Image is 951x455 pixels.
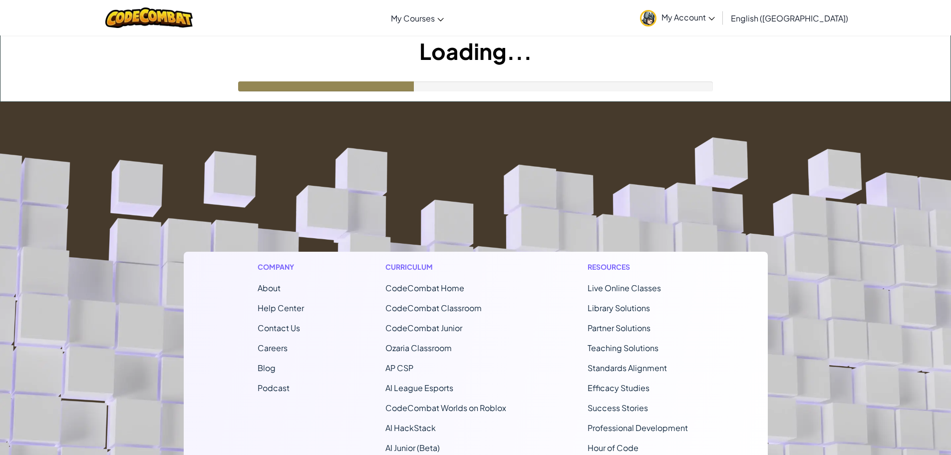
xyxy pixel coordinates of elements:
img: avatar [640,10,656,26]
a: CodeCombat Junior [385,323,462,333]
a: AI HackStack [385,423,436,433]
a: AI Junior (Beta) [385,443,440,453]
a: Careers [258,343,288,353]
a: English ([GEOGRAPHIC_DATA]) [726,4,853,31]
a: AI League Esports [385,383,453,393]
h1: Curriculum [385,262,506,272]
a: Hour of Code [588,443,638,453]
a: Standards Alignment [588,363,667,373]
a: Efficacy Studies [588,383,649,393]
span: My Account [661,12,715,22]
a: Library Solutions [588,303,650,313]
a: Teaching Solutions [588,343,658,353]
a: My Courses [386,4,449,31]
a: Live Online Classes [588,283,661,293]
a: My Account [635,2,720,33]
h1: Company [258,262,304,272]
a: Success Stories [588,403,648,413]
h1: Loading... [0,35,951,66]
a: Help Center [258,303,304,313]
a: Blog [258,363,276,373]
span: English ([GEOGRAPHIC_DATA]) [731,13,848,23]
img: CodeCombat logo [105,7,193,28]
span: Contact Us [258,323,300,333]
span: CodeCombat Home [385,283,464,293]
a: Ozaria Classroom [385,343,452,353]
a: Professional Development [588,423,688,433]
a: About [258,283,281,293]
a: Partner Solutions [588,323,650,333]
a: Podcast [258,383,290,393]
a: AP CSP [385,363,413,373]
a: CodeCombat Classroom [385,303,482,313]
a: CodeCombat Worlds on Roblox [385,403,506,413]
h1: Resources [588,262,694,272]
span: My Courses [391,13,435,23]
